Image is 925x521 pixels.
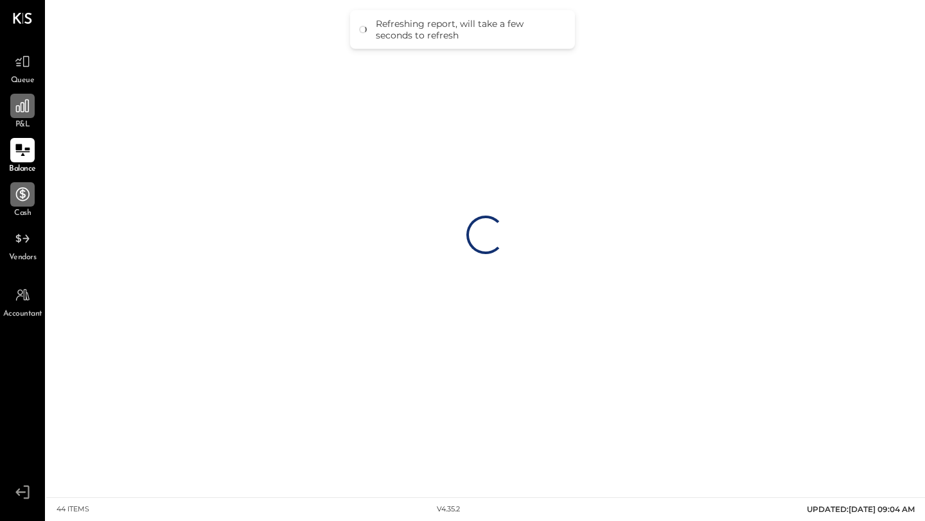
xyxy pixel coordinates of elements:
div: v 4.35.2 [437,504,460,515]
a: Balance [1,138,44,175]
div: Refreshing report, will take a few seconds to refresh [376,18,562,41]
span: Cash [14,208,31,219]
div: 44 items [57,504,89,515]
span: Balance [9,164,36,175]
a: Queue [1,49,44,87]
span: Vendors [9,252,37,264]
span: P&L [15,119,30,131]
span: Accountant [3,309,42,320]
span: UPDATED: [DATE] 09:04 AM [807,504,915,514]
a: Cash [1,182,44,219]
span: Queue [11,75,35,87]
a: Accountant [1,283,44,320]
a: P&L [1,94,44,131]
a: Vendors [1,226,44,264]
